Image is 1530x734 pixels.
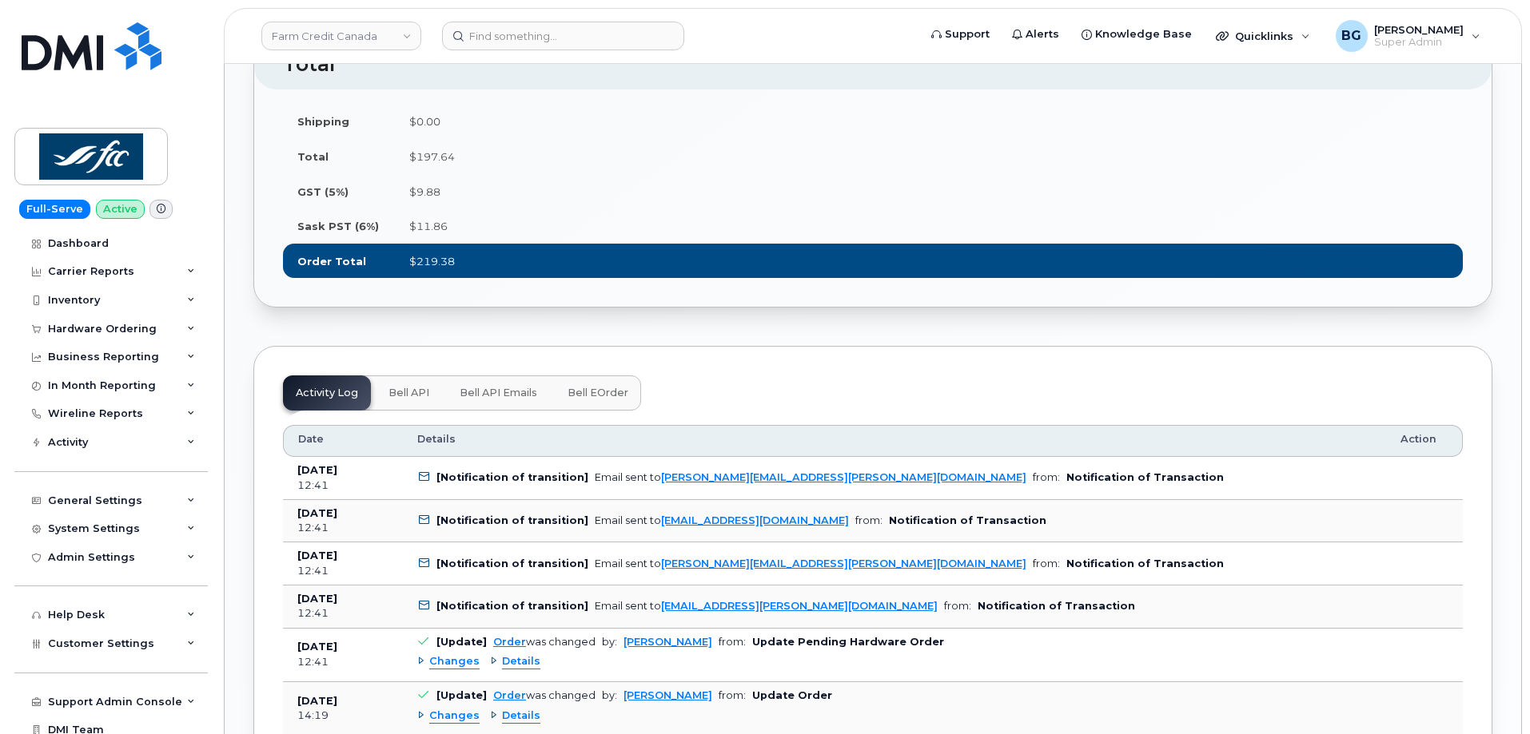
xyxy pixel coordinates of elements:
[493,689,526,701] a: Order
[297,695,337,707] b: [DATE]
[1386,425,1463,457] th: Action
[568,387,628,399] span: Bell eOrder
[1066,471,1224,483] b: Notification of Transaction
[595,471,1026,483] div: Email sent to
[978,600,1135,612] b: Notification of Transaction
[719,689,746,701] span: from:
[436,636,487,648] b: [Update]
[298,432,324,446] span: Date
[1374,36,1464,49] span: Super Admin
[297,478,388,493] div: 12:41
[1033,557,1060,569] span: from:
[297,641,337,653] b: [DATE]
[661,471,1026,483] a: [PERSON_NAME][EMAIL_ADDRESS][PERSON_NAME][DOMAIN_NAME]
[1374,23,1464,36] span: [PERSON_NAME]
[661,514,849,526] a: [EMAIL_ADDRESS][DOMAIN_NAME]
[409,220,448,232] span: $11.86
[602,689,617,701] span: by:
[409,185,440,198] span: $9.88
[502,654,540,669] span: Details
[442,22,684,50] input: Find something...
[297,655,388,669] div: 12:41
[409,150,455,163] span: $197.64
[1205,20,1321,52] div: Quicklinks
[297,464,337,476] b: [DATE]
[595,557,1026,569] div: Email sent to
[1095,26,1192,42] span: Knowledge Base
[429,654,480,669] span: Changes
[436,471,588,483] b: [Notification of transition]
[297,254,366,269] label: Order Total
[436,514,588,526] b: [Notification of transition]
[417,432,456,446] span: Details
[502,708,540,724] span: Details
[602,636,617,648] span: by:
[297,114,349,129] label: Shipping
[1325,20,1492,52] div: Bill Geary
[297,550,337,561] b: [DATE]
[1033,471,1060,483] span: from:
[297,708,388,723] div: 14:19
[752,689,832,701] b: Update Order
[409,255,455,268] span: $219.38
[297,149,329,165] label: Total
[624,689,712,701] a: [PERSON_NAME]
[661,557,1026,569] a: [PERSON_NAME][EMAIL_ADDRESS][PERSON_NAME][DOMAIN_NAME]
[436,557,588,569] b: [Notification of transition]
[493,689,596,701] div: was changed
[283,54,1463,76] h2: Total
[661,600,938,612] a: [EMAIL_ADDRESS][PERSON_NAME][DOMAIN_NAME]
[719,636,746,648] span: from:
[945,26,990,42] span: Support
[752,636,944,648] b: Update Pending Hardware Order
[624,636,712,648] a: [PERSON_NAME]
[261,22,421,50] a: Farm Credit Canada
[493,636,596,648] div: was changed
[297,521,388,535] div: 12:41
[1066,557,1224,569] b: Notification of Transaction
[493,636,526,648] a: Order
[1070,18,1203,50] a: Knowledge Base
[595,514,849,526] div: Email sent to
[1460,665,1518,722] iframe: Messenger Launcher
[920,18,1001,50] a: Support
[855,514,883,526] span: from:
[409,115,440,128] span: $0.00
[944,600,971,612] span: from:
[1001,18,1070,50] a: Alerts
[595,600,938,612] div: Email sent to
[436,689,487,701] b: [Update]
[297,564,388,578] div: 12:41
[1341,26,1361,46] span: BG
[1026,26,1059,42] span: Alerts
[297,219,379,234] label: Sask PST (6%)
[297,593,337,605] b: [DATE]
[297,184,349,200] label: GST (5%)
[1235,30,1293,42] span: Quicklinks
[460,387,537,399] span: Bell API Emails
[429,708,480,724] span: Changes
[889,514,1046,526] b: Notification of Transaction
[297,507,337,519] b: [DATE]
[436,600,588,612] b: [Notification of transition]
[388,387,429,399] span: Bell API
[297,606,388,621] div: 12:41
